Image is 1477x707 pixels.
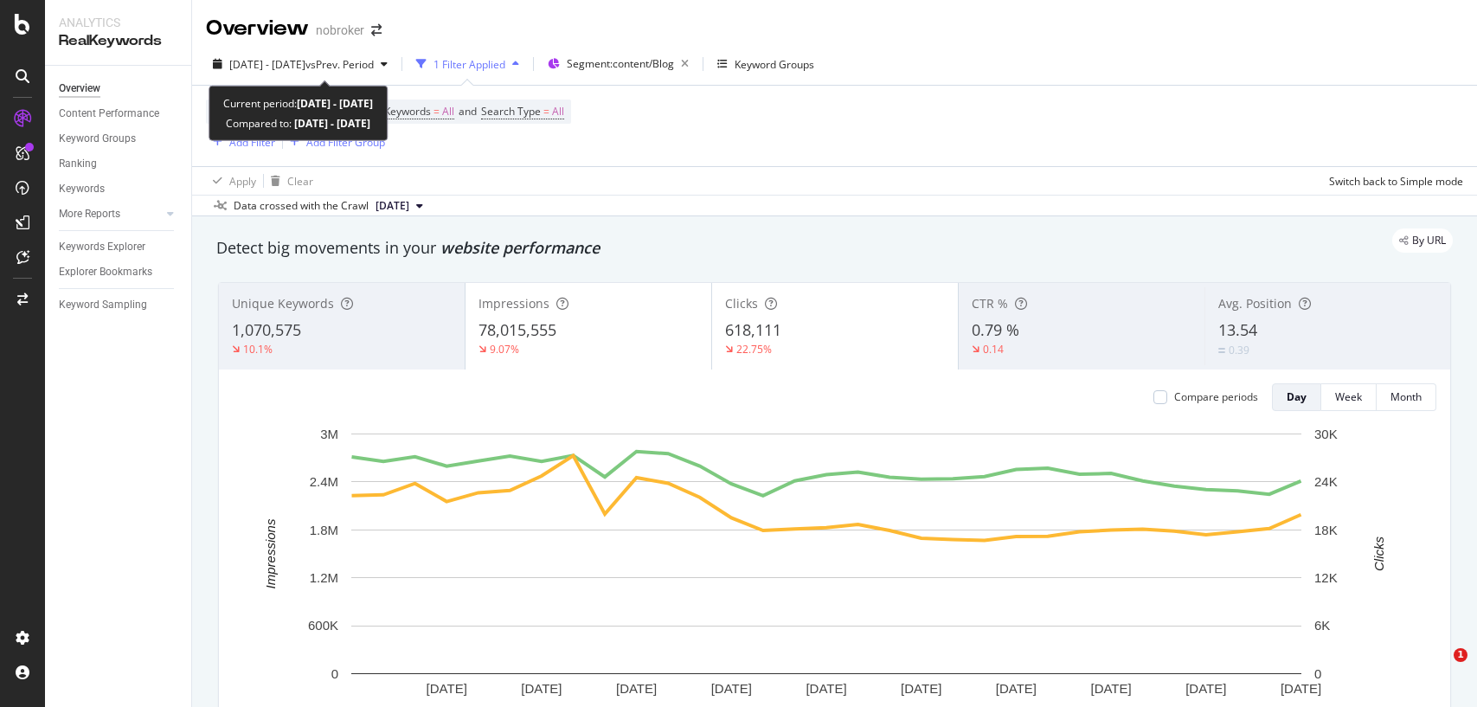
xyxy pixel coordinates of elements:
text: 18K [1314,523,1338,537]
div: 0.14 [983,342,1004,357]
div: Ranking [59,155,97,173]
text: 1.8M [310,523,338,537]
div: 10.1% [243,342,273,357]
text: 0 [331,666,338,681]
a: Explorer Bookmarks [59,263,179,281]
span: 78,015,555 [478,319,556,340]
span: and [459,104,477,119]
button: Add Filter Group [283,132,385,152]
text: 600K [308,618,338,633]
span: 13.54 [1218,319,1257,340]
a: Keyword Sampling [59,296,179,314]
button: Clear [264,167,313,195]
text: 6K [1314,618,1330,633]
span: Impressions [478,295,549,312]
button: 1 Filter Applied [409,50,526,78]
span: Avg. Position [1218,295,1292,312]
b: [DATE] - [DATE] [297,96,373,111]
div: Compare periods [1174,389,1258,404]
div: Data crossed with the Crawl [234,198,369,214]
div: 1 Filter Applied [433,57,505,72]
div: Overview [206,14,309,43]
div: Overview [59,80,100,98]
span: [DATE] - [DATE] [229,57,305,72]
div: Month [1390,389,1422,404]
span: By URL [1412,235,1446,246]
span: Clicks [725,295,758,312]
div: legacy label [1392,228,1453,253]
div: RealKeywords [59,31,177,51]
button: Keyword Groups [710,50,821,78]
a: Keyword Groups [59,130,179,148]
div: Analytics [59,14,177,31]
iframe: Intercom live chat [1418,648,1460,690]
button: [DATE] [369,196,430,216]
text: Impressions [263,518,278,588]
span: 2025 Mar. 3rd [376,198,409,214]
button: Apply [206,167,256,195]
span: 1,070,575 [232,319,301,340]
div: Compared to: [226,113,370,133]
div: arrow-right-arrow-left [371,24,382,36]
button: Month [1377,383,1436,411]
text: [DATE] [711,681,752,696]
div: Keyword Sampling [59,296,147,314]
button: Add Filter [206,132,275,152]
text: 24K [1314,474,1338,489]
div: 22.75% [736,342,772,357]
div: Current period: [223,93,373,113]
text: [DATE] [901,681,941,696]
div: 0.39 [1229,343,1249,357]
a: Keywords Explorer [59,238,179,256]
div: Add Filter [229,135,275,150]
text: [DATE] [806,681,846,696]
div: Apply [229,174,256,189]
text: [DATE] [996,681,1037,696]
div: Keywords Explorer [59,238,145,256]
span: = [543,104,549,119]
text: 1.2M [310,570,338,585]
span: Keywords [384,104,431,119]
div: Week [1335,389,1362,404]
span: Search Type [481,104,541,119]
div: Day [1287,389,1307,404]
text: [DATE] [1090,681,1131,696]
text: Clicks [1371,536,1386,570]
a: Keywords [59,180,179,198]
div: Keyword Groups [59,130,136,148]
button: Week [1321,383,1377,411]
text: 12K [1314,570,1338,585]
a: Ranking [59,155,179,173]
span: 618,111 [725,319,781,340]
div: Content Performance [59,105,159,123]
div: More Reports [59,205,120,223]
text: [DATE] [521,681,562,696]
div: Clear [287,174,313,189]
div: Keywords [59,180,105,198]
text: [DATE] [1281,681,1321,696]
a: Content Performance [59,105,179,123]
span: All [552,100,564,124]
text: 2.4M [310,474,338,489]
span: 0.79 % [972,319,1019,340]
button: Switch back to Simple mode [1322,167,1463,195]
span: 1 [1454,648,1467,662]
span: Unique Keywords [232,295,334,312]
a: Overview [59,80,179,98]
div: Switch back to Simple mode [1329,174,1463,189]
text: 0 [1314,666,1321,681]
img: Equal [1218,348,1225,353]
button: Segment:content/Blog [541,50,696,78]
text: 3M [320,427,338,441]
text: [DATE] [1185,681,1226,696]
div: 9.07% [490,342,519,357]
text: [DATE] [616,681,657,696]
button: Day [1272,383,1321,411]
span: Segment: content/Blog [567,56,674,71]
span: vs Prev. Period [305,57,374,72]
span: All [442,100,454,124]
span: = [433,104,440,119]
button: [DATE] - [DATE]vsPrev. Period [206,50,395,78]
div: Explorer Bookmarks [59,263,152,281]
b: [DATE] - [DATE] [292,116,370,131]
